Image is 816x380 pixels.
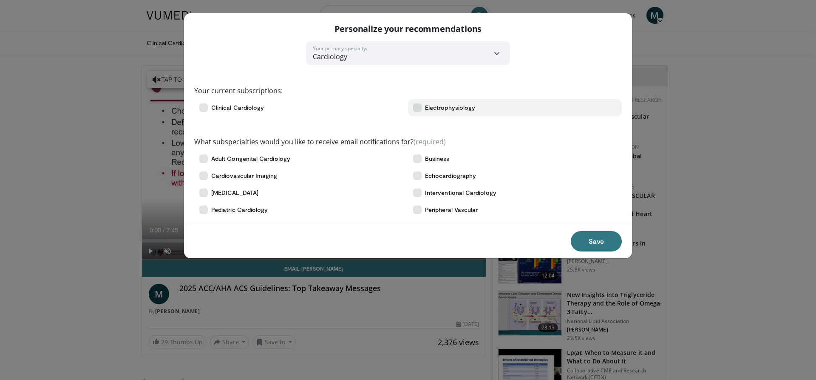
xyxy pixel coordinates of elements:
span: Cardiovascular Imaging [211,171,278,180]
span: Interventional Cardiology [425,189,496,197]
span: [MEDICAL_DATA] [211,189,258,197]
label: What subspecialties would you like to receive email notifications for? [194,137,446,147]
span: Clinical Cardiology [211,103,264,112]
span: (required) [414,137,446,146]
span: Electrophysiology [425,103,475,112]
span: Adult Congenital Cardiology [211,154,290,163]
span: Peripheral Vascular [425,206,478,214]
p: Personalize your recommendations [334,23,482,34]
span: Echocardiography [425,171,476,180]
button: Save [571,231,622,251]
span: Business [425,154,450,163]
span: Pediatric Cardiology [211,206,268,214]
label: Your current subscriptions: [194,86,283,96]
